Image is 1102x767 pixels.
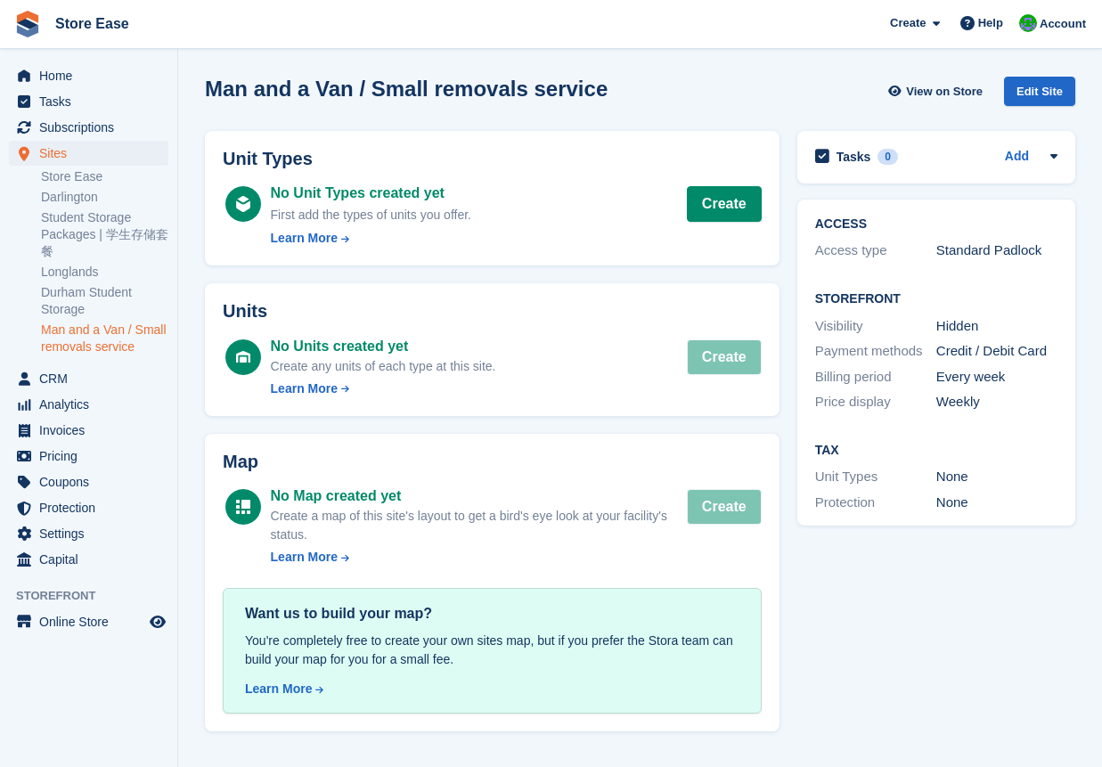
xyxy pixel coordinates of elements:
div: Visibility [815,316,936,337]
a: Darlington [41,189,168,206]
h2: Tasks [837,149,871,165]
a: Learn More [271,548,687,567]
a: menu [9,547,168,572]
a: Create [687,186,762,222]
div: Hidden [936,316,1057,337]
div: Access type [815,241,936,261]
div: Learn More [271,229,338,248]
a: menu [9,366,168,391]
a: Durham Student Storage [41,284,168,318]
a: Add [1005,147,1029,167]
h2: Map [223,452,762,472]
div: Learn More [271,379,338,398]
img: Neal Smitheringale [1019,14,1037,32]
span: Online Store [39,609,146,634]
div: Edit Site [1004,77,1075,106]
a: Edit Site [1004,77,1075,113]
h2: Man and a Van / Small removals service [205,77,608,101]
h2: ACCESS [815,217,1057,232]
div: Protection [815,493,936,513]
div: None [936,493,1057,513]
div: Weekly [936,392,1057,412]
span: Subscriptions [39,115,146,140]
span: Sites [39,141,146,166]
span: Create [890,14,926,32]
span: Analytics [39,392,146,417]
span: Capital [39,547,146,572]
span: Protection [39,495,146,520]
span: First add the types of units you offer. [271,208,471,222]
a: menu [9,469,168,494]
span: Pricing [39,444,146,469]
span: Settings [39,521,146,546]
div: Credit / Debit Card [936,341,1057,362]
div: 0 [878,149,898,165]
div: Create a map of this site's layout to get a bird's eye look at your facility's status. [271,507,687,544]
a: menu [9,115,168,140]
div: Payment methods [815,341,936,362]
span: Tasks [39,89,146,114]
a: Learn More [271,379,496,398]
span: Storefront [16,587,177,605]
span: Help [978,14,1003,32]
h2: Storefront [815,292,1057,306]
div: Standard Padlock [936,241,1057,261]
a: Longlands [41,264,168,281]
a: menu [9,392,168,417]
span: Coupons [39,469,146,494]
img: stora-icon-8386f47178a22dfd0bd8f6a31ec36ba5ce8667c1dd55bd0f319d3a0aa187defe.svg [14,11,41,37]
div: No Unit Types created yet [271,183,471,204]
a: menu [9,521,168,546]
div: Billing period [815,367,936,388]
img: unit-icn-white-d235c252c4782ee186a2df4c2286ac11bc0d7b43c5caf8ab1da4ff888f7e7cf9.svg [236,351,250,363]
div: Unit Types [815,467,936,487]
img: unit-type-icn-white-16d13ffa02960716e5f9c6ef3da9be9de4fcf26b26518e163466bdfb0a71253c.svg [236,196,250,212]
div: Learn More [271,548,338,567]
a: Store Ease [48,9,136,38]
a: menu [9,609,168,634]
div: No Map created yet [271,485,687,507]
a: View on Store [886,77,990,106]
div: You're completely free to create your own sites map, but if you prefer the Stora team can build y... [245,632,739,669]
a: menu [9,141,168,166]
a: menu [9,63,168,88]
a: menu [9,495,168,520]
img: map-icn-white-8b231986280072e83805622d3debb4903e2986e43859118e7b4002611c8ef794.svg [236,500,250,514]
h2: Units [223,301,762,322]
h2: Tax [815,444,1057,458]
div: Price display [815,392,936,412]
a: Man and a Van / Small removals service [41,322,168,355]
a: Learn More [271,229,471,248]
a: menu [9,418,168,443]
div: Want us to build your map? [245,603,739,624]
div: None [936,467,1057,487]
button: Create [687,339,762,375]
a: Store Ease [41,168,168,185]
span: Home [39,63,146,88]
button: Create [687,489,762,525]
span: Account [1040,15,1086,33]
span: View on Store [906,83,983,101]
a: menu [9,444,168,469]
span: Invoices [39,418,146,443]
div: Learn More [245,680,312,698]
a: Learn More [245,680,739,698]
div: No Units created yet [271,336,496,357]
span: CRM [39,366,146,391]
a: Preview store [147,611,168,632]
div: Every week [936,367,1057,388]
div: Create any units of each type at this site. [271,357,496,376]
a: menu [9,89,168,114]
h2: Unit Types [223,149,762,169]
a: Student Storage Packages | 学生存储套餐 [41,209,168,260]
